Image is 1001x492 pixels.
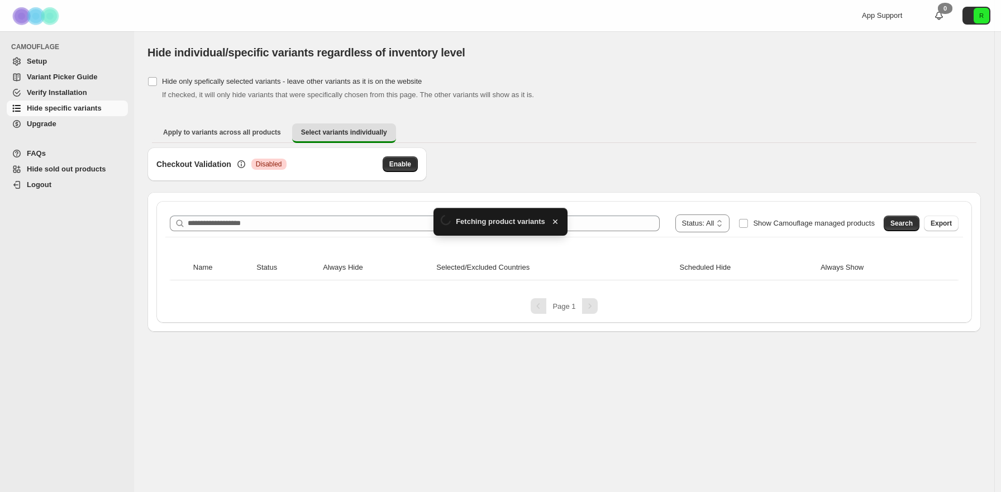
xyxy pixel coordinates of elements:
button: Apply to variants across all products [154,123,290,141]
button: Avatar with initials R [962,7,990,25]
th: Always Show [817,255,938,280]
span: Hide specific variants [27,104,102,112]
span: Upgrade [27,120,56,128]
span: Page 1 [552,302,575,311]
span: If checked, it will only hide variants that were specifically chosen from this page. The other va... [162,90,534,99]
a: Verify Installation [7,85,128,101]
a: Logout [7,177,128,193]
a: 0 [933,10,945,21]
span: Show Camouflage managed products [753,219,875,227]
div: 0 [938,3,952,14]
th: Selected/Excluded Countries [433,255,676,280]
img: Camouflage [9,1,65,31]
th: Scheduled Hide [676,255,817,280]
span: Verify Installation [27,88,87,97]
a: Setup [7,54,128,69]
th: Name [190,255,254,280]
a: Variant Picker Guide [7,69,128,85]
span: Enable [389,160,411,169]
h3: Checkout Validation [156,159,231,170]
span: Setup [27,57,47,65]
span: Hide individual/specific variants regardless of inventory level [147,46,465,59]
button: Search [884,216,919,231]
button: Enable [383,156,418,172]
span: Select variants individually [301,128,387,137]
button: Export [924,216,959,231]
text: R [979,12,984,19]
nav: Pagination [165,298,963,314]
div: Select variants individually [147,147,981,332]
span: Fetching product variants [456,216,545,227]
a: Hide sold out products [7,161,128,177]
th: Status [253,255,320,280]
span: Logout [27,180,51,189]
a: Hide specific variants [7,101,128,116]
span: CAMOUFLAGE [11,42,128,51]
span: App Support [862,11,902,20]
span: Search [890,219,913,228]
span: Variant Picker Guide [27,73,97,81]
span: Export [931,219,952,228]
span: Hide only spefically selected variants - leave other variants as it is on the website [162,77,422,85]
a: Upgrade [7,116,128,132]
span: Avatar with initials R [974,8,989,23]
button: Select variants individually [292,123,396,143]
span: Disabled [256,160,282,169]
span: Apply to variants across all products [163,128,281,137]
span: FAQs [27,149,46,157]
span: Hide sold out products [27,165,106,173]
th: Always Hide [320,255,433,280]
a: FAQs [7,146,128,161]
